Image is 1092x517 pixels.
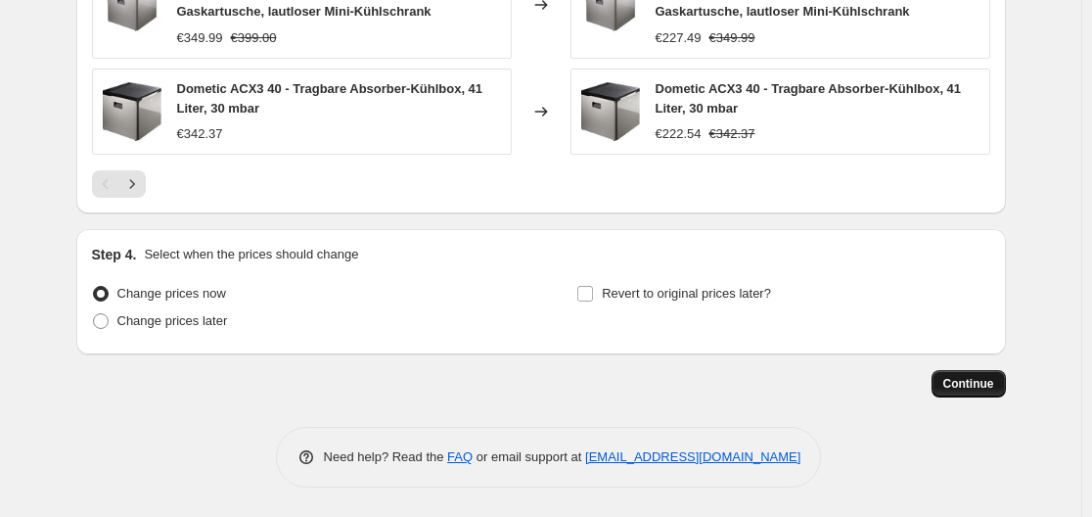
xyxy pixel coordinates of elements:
h2: Step 4. [92,245,137,264]
img: 61BGTO2h9hS_80x.jpg [103,82,161,141]
span: Revert to original prices later? [602,286,771,301]
div: €227.49 [656,28,702,48]
p: Select when the prices should change [144,245,358,264]
button: Next [118,170,146,198]
a: [EMAIL_ADDRESS][DOMAIN_NAME] [585,449,800,464]
div: €349.99 [177,28,223,48]
span: Continue [943,376,994,392]
span: Change prices now [117,286,226,301]
div: €222.54 [656,124,702,144]
nav: Pagination [92,170,146,198]
span: Need help? Read the [324,449,448,464]
button: Continue [932,370,1006,398]
span: Dometic ACX3 40 - Tragbare Absorber-Kühlbox, 41 Liter, 30 mbar [656,81,962,116]
a: FAQ [447,449,473,464]
div: €342.37 [177,124,223,144]
img: 61BGTO2h9hS_80x.jpg [581,82,640,141]
strike: €342.37 [709,124,755,144]
span: Change prices later [117,313,228,328]
span: or email support at [473,449,585,464]
span: Dometic ACX3 40 - Tragbare Absorber-Kühlbox, 41 Liter, 30 mbar [177,81,483,116]
strike: €399.00 [231,28,277,48]
strike: €349.99 [709,28,755,48]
